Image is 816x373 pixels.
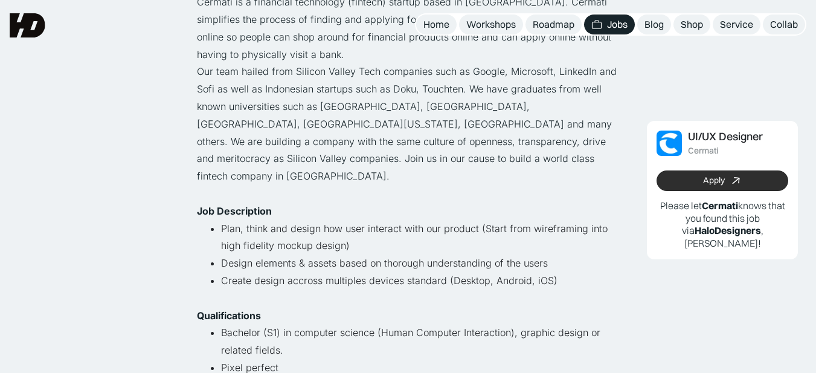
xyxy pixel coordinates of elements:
a: Apply [657,170,788,191]
div: Roadmap [533,18,574,31]
a: Service [713,15,760,34]
a: Roadmap [525,15,582,34]
div: Cermati [688,146,718,156]
strong: Job Description [197,205,272,217]
div: Shop [681,18,703,31]
a: Home [416,15,457,34]
li: Plan, think and design how user interact with our product (Start from wireframing into high fidel... [221,220,620,255]
div: Service [720,18,753,31]
div: UI/UX Designer [688,131,763,143]
p: ‍ [197,185,620,203]
div: Blog [644,18,664,31]
a: Collab [763,15,805,34]
div: Jobs [607,18,628,31]
p: Our team hailed from Silicon Valley Tech companies such as Google, Microsoft, LinkedIn and Sofi a... [197,63,620,185]
div: Collab [770,18,798,31]
div: Home [423,18,449,31]
p: ‍ [197,203,620,220]
li: Create design accross multiples devices standard (Desktop, Android, iOS) [221,272,620,307]
div: Apply [703,176,725,186]
b: HaloDesigners [695,225,761,237]
a: Jobs [584,15,635,34]
a: Shop [673,15,710,34]
img: Job Image [657,131,682,156]
b: Cermati [702,199,738,212]
a: Workshops [459,15,523,34]
a: Blog [637,15,671,34]
p: Please let knows that you found this job via , [PERSON_NAME]! [657,199,788,250]
li: Bachelor (S1) in computer science (Human Computer Interaction), graphic design or related fields. [221,324,620,359]
strong: Qualifications [197,310,261,322]
li: Design elements & assets based on thorough understanding of the users [221,255,620,272]
div: Workshops [466,18,516,31]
